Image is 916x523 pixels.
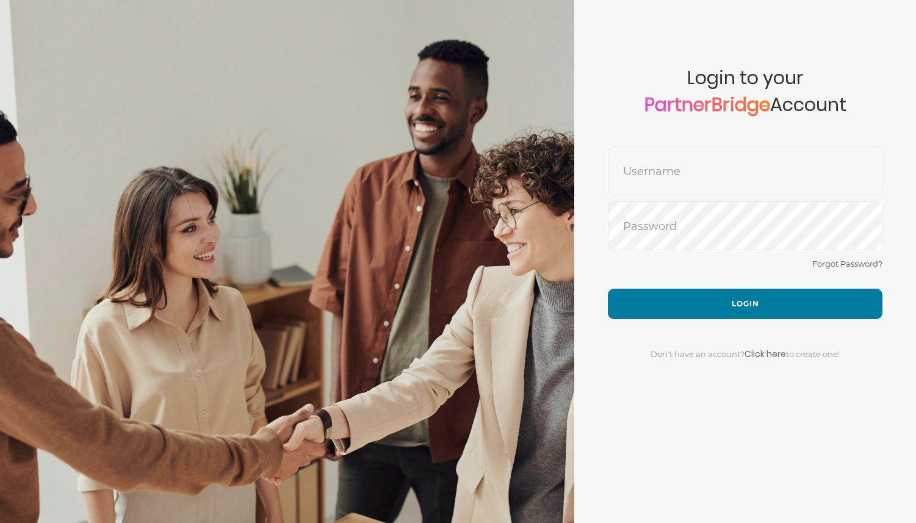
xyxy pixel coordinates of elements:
[608,67,882,146] span: Login to your Account
[745,348,786,360] a: Click here
[812,259,882,269] a: Forgot Password?
[651,349,840,359] span: Don't have an account? to create one!
[644,92,770,118] a: PartnerBridge
[608,289,882,319] button: Login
